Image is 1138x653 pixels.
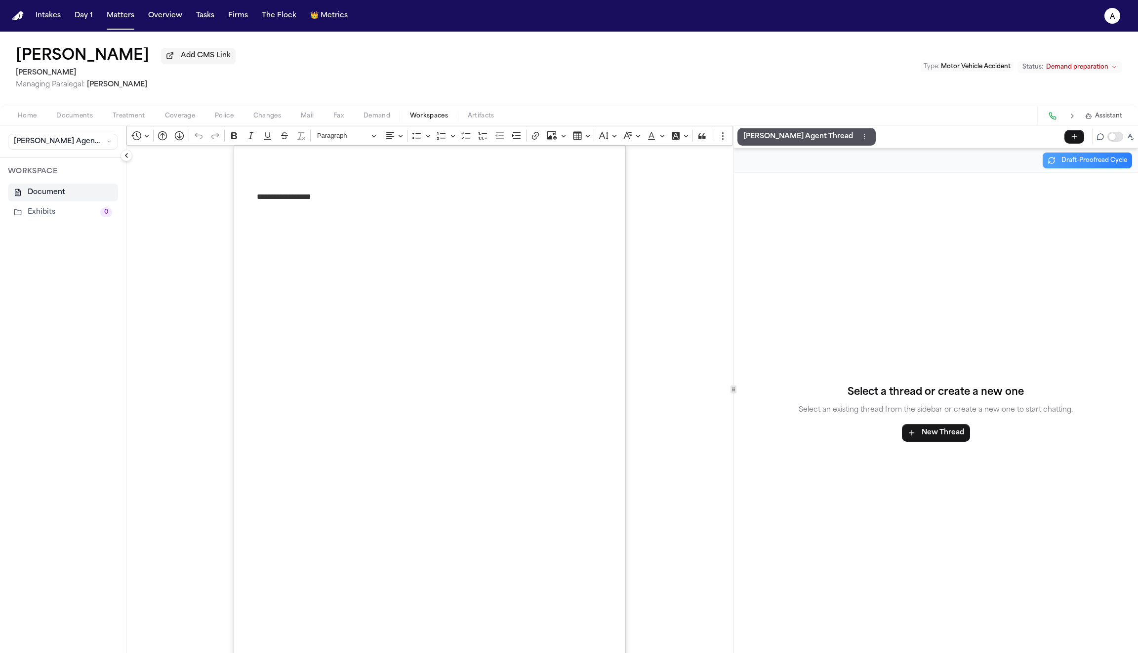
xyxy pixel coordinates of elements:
button: The Flock [258,7,300,25]
span: 0 [100,207,112,217]
span: Motor Vehicle Accident [941,64,1011,70]
span: Demand preparation [1046,63,1108,71]
span: Documents [56,112,93,120]
span: Managing Paralegal: [16,81,85,88]
img: Finch Logo [12,11,24,21]
h4: Select a thread or create a new one [799,384,1073,400]
span: Changes [253,112,281,120]
span: Coverage [165,112,195,120]
span: [PERSON_NAME] Agent Demand [14,137,102,147]
span: Treatment [113,112,145,120]
span: Metrics [321,11,348,21]
span: Demand [364,112,390,120]
span: Police [215,112,234,120]
button: Collapse sidebar [121,150,132,161]
button: New Thread [902,424,970,442]
button: Edit Type: Motor Vehicle Accident [921,62,1014,72]
button: Intakes [32,7,65,25]
a: Home [12,11,24,21]
span: Artifacts [468,112,494,120]
button: Make a Call [1046,109,1059,123]
button: Add CMS Link [161,48,236,64]
button: Matters [103,7,138,25]
p: [PERSON_NAME] Agent Thread [743,131,853,143]
button: Paragraph, Heading [313,128,381,144]
p: Select an existing thread from the sidebar or create a new one to start chatting. [799,404,1073,416]
button: Firms [224,7,252,25]
button: Document [8,184,118,201]
button: Draft-Proofread Cycle [1043,153,1132,168]
span: Workspaces [410,112,448,120]
button: Overview [144,7,186,25]
span: Add CMS Link [181,51,231,61]
button: Thread actions [859,131,870,142]
p: WORKSPACE [8,166,118,178]
h2: [PERSON_NAME] [16,67,236,79]
span: Type : [924,64,939,70]
span: Paragraph [317,130,368,142]
span: [PERSON_NAME] [87,81,147,88]
button: [PERSON_NAME] Agent ThreadThread actions [737,128,876,146]
button: Assistant [1085,112,1122,120]
h1: [PERSON_NAME] [16,47,149,65]
span: crown [310,11,319,21]
button: crownMetrics [306,7,352,25]
div: Editor toolbar [126,126,733,146]
span: Assistant [1095,112,1122,120]
button: Exhibits0 [8,203,118,221]
button: Edit matter name [16,47,149,65]
button: Change status from Demand preparation [1017,61,1122,73]
button: Day 1 [71,7,97,25]
text: A [1110,13,1115,20]
span: Status: [1022,63,1043,71]
span: Fax [333,112,344,120]
span: Draft-Proofread Cycle [1061,156,1127,164]
button: Toggle proofreading mode [1107,132,1123,142]
button: Tasks [192,7,218,25]
button: [PERSON_NAME] Agent Demand [8,134,118,150]
span: Home [18,112,37,120]
span: Mail [301,112,314,120]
